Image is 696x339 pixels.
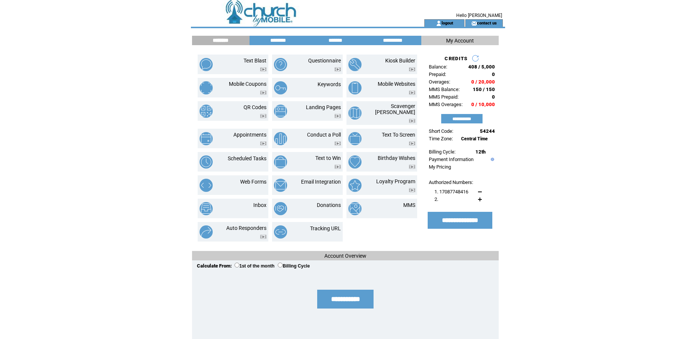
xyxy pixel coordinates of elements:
[235,263,239,268] input: 1st of the month
[317,202,341,208] a: Donations
[301,179,341,185] a: Email Integration
[434,196,438,202] span: 2.
[228,155,266,161] a: Scheduled Tasks
[278,263,283,268] input: Billing Cycle
[334,114,341,118] img: video.png
[492,94,495,100] span: 0
[200,225,213,239] img: auto-responders.png
[492,71,495,77] span: 0
[403,202,415,208] a: MMS
[229,81,266,87] a: Mobile Coupons
[334,67,341,71] img: video.png
[434,189,468,195] span: 1. 17087748416
[376,178,415,184] a: Loyalty Program
[348,179,362,192] img: loyalty-program.png
[348,81,362,94] img: mobile-websites.png
[468,64,495,70] span: 408 / 5,000
[429,87,460,92] span: MMS Balance:
[480,128,495,134] span: 54244
[274,225,287,239] img: tracking-url.png
[233,132,266,138] a: Appointments
[409,165,415,169] img: video.png
[348,132,362,145] img: text-to-screen.png
[274,105,287,118] img: landing-pages.png
[409,67,415,71] img: video.png
[473,87,495,92] span: 150 / 150
[436,20,442,26] img: account_icon.gif
[240,179,266,185] a: Web Forms
[260,91,266,95] img: video.png
[200,179,213,192] img: web-forms.png
[471,79,495,85] span: 0 / 20,000
[260,114,266,118] img: video.png
[429,79,450,85] span: Overages:
[324,253,366,259] span: Account Overview
[442,20,453,25] a: logout
[477,20,497,25] a: contact us
[429,157,474,162] a: Payment Information
[348,58,362,71] img: kiosk-builder.png
[244,58,266,64] a: Text Blast
[197,263,232,269] span: Calculate From:
[334,165,341,169] img: video.png
[306,104,341,110] a: Landing Pages
[200,155,213,169] img: scheduled-tasks.png
[274,58,287,71] img: questionnaire.png
[409,119,415,123] img: video.png
[429,164,451,170] a: My Pricing
[445,56,468,61] span: CREDITS
[260,67,266,71] img: video.png
[429,136,453,141] span: Time Zone:
[382,132,415,138] a: Text To Screen
[489,158,494,161] img: help.gif
[274,202,287,215] img: donations.png
[409,91,415,95] img: video.png
[253,202,266,208] a: Inbox
[429,179,473,185] span: Authorized Numbers:
[378,155,415,161] a: Birthday Wishes
[409,141,415,146] img: video.png
[471,20,477,26] img: contact_us_icon.gif
[200,58,213,71] img: text-blast.png
[446,38,474,44] span: My Account
[429,102,463,107] span: MMS Overages:
[278,263,310,269] label: Billing Cycle
[429,128,453,134] span: Short Code:
[385,58,415,64] a: Kiosk Builder
[226,225,266,231] a: Auto Responders
[375,103,415,115] a: Scavenger [PERSON_NAME]
[260,235,266,239] img: video.png
[334,141,341,146] img: video.png
[200,81,213,94] img: mobile-coupons.png
[235,263,274,269] label: 1st of the month
[456,13,502,18] span: Hello [PERSON_NAME]
[200,105,213,118] img: qr-codes.png
[318,81,341,87] a: Keywords
[348,106,362,120] img: scavenger-hunt.png
[348,155,362,169] img: birthday-wishes.png
[378,81,415,87] a: Mobile Websites
[274,155,287,169] img: text-to-win.png
[348,202,362,215] img: mms.png
[200,202,213,215] img: inbox.png
[308,58,341,64] a: Questionnaire
[429,71,446,77] span: Prepaid:
[429,149,455,155] span: Billing Cycle:
[307,132,341,138] a: Conduct a Poll
[475,149,486,155] span: 12th
[429,64,447,70] span: Balance:
[260,141,266,146] img: video.png
[461,136,488,141] span: Central Time
[315,155,341,161] a: Text to Win
[244,104,266,110] a: QR Codes
[409,188,415,192] img: video.png
[274,179,287,192] img: email-integration.png
[200,132,213,145] img: appointments.png
[429,94,458,100] span: MMS Prepaid:
[274,132,287,145] img: conduct-a-poll.png
[310,225,341,231] a: Tracking URL
[274,81,287,94] img: keywords.png
[471,102,495,107] span: 0 / 10,000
